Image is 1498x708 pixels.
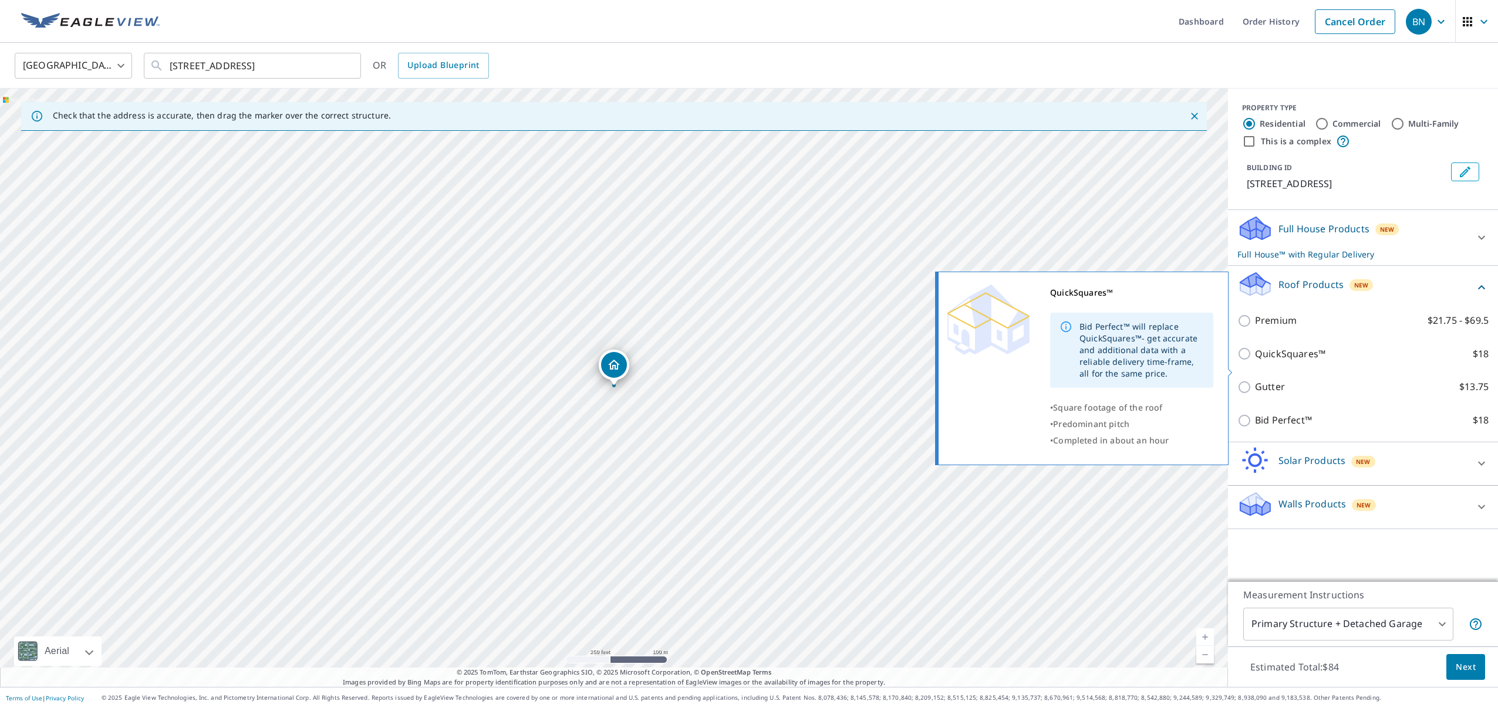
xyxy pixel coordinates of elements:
p: Walls Products [1278,497,1346,511]
p: Check that the address is accurate, then drag the marker over the correct structure. [53,110,391,121]
div: • [1050,416,1213,432]
div: Walls ProductsNew [1237,490,1489,524]
a: Cancel Order [1315,9,1395,34]
a: Current Level 17, Zoom Out [1196,646,1214,663]
p: Solar Products [1278,453,1345,468]
input: Search by address or latitude-longitude [170,49,337,82]
p: $18 [1473,413,1489,428]
span: Upload Blueprint [407,58,479,73]
p: Roof Products [1278,277,1344,292]
span: New [1354,280,1369,290]
p: $21.75 - $69.5 [1428,313,1489,328]
p: $18 [1473,347,1489,361]
p: Bid Perfect™ [1255,413,1312,428]
label: Multi-Family [1408,118,1459,130]
p: Estimated Total: $84 [1241,654,1348,680]
div: Primary Structure + Detached Garage [1243,608,1453,641]
div: Full House ProductsNewFull House™ with Regular Delivery [1237,215,1489,260]
button: Next [1446,654,1485,680]
img: EV Logo [21,13,160,31]
img: Premium [947,284,1030,355]
div: • [1050,432,1213,449]
div: QuickSquares™ [1050,284,1213,301]
p: BUILDING ID [1247,162,1292,172]
p: Measurement Instructions [1243,588,1483,602]
span: Predominant pitch [1053,418,1129,429]
a: Terms [753,668,772,676]
span: Completed in about an hour [1053,435,1169,446]
span: Your report will include the primary structure and a detached garage if one exists. [1469,617,1483,631]
div: Roof ProductsNew [1237,270,1489,304]
label: Commercial [1332,118,1381,130]
div: OR [373,53,489,79]
a: Current Level 17, Zoom In [1196,628,1214,646]
div: [GEOGRAPHIC_DATA] [15,49,132,82]
label: This is a complex [1261,135,1331,147]
div: BN [1406,9,1432,35]
p: Full House Products [1278,222,1369,236]
div: PROPERTY TYPE [1242,103,1484,113]
p: Gutter [1255,380,1285,394]
div: Bid Perfect™ will replace QuickSquares™- get accurate and additional data with a reliable deliver... [1079,316,1204,384]
p: $13.75 [1459,380,1489,394]
label: Residential [1260,118,1305,130]
span: New [1357,500,1371,510]
div: • [1050,399,1213,416]
span: Next [1456,660,1476,675]
span: © 2025 TomTom, Earthstar Geographics SIO, © 2025 Microsoft Corporation, © [457,668,772,677]
div: Dropped pin, building 1, Residential property, 11258 Water Spring Cir Jacksonville, FL 32256 [599,350,629,386]
div: Aerial [41,636,73,666]
span: New [1356,457,1371,466]
a: Upload Blueprint [398,53,488,79]
p: Full House™ with Regular Delivery [1237,248,1467,260]
p: [STREET_ADDRESS] [1247,177,1446,191]
a: Privacy Policy [46,694,84,702]
a: OpenStreetMap [701,668,750,676]
p: | [6,695,84,702]
p: Premium [1255,313,1297,328]
span: New [1380,225,1395,234]
div: Aerial [14,636,102,666]
a: Terms of Use [6,694,42,702]
button: Edit building 1 [1451,162,1479,181]
p: QuickSquares™ [1255,347,1325,361]
button: Close [1187,109,1202,124]
span: Square footage of the roof [1053,402,1162,413]
div: Solar ProductsNew [1237,447,1489,480]
p: © 2025 Eagle View Technologies, Inc. and Pictometry International Corp. All Rights Reserved. Repo... [102,693,1492,702]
